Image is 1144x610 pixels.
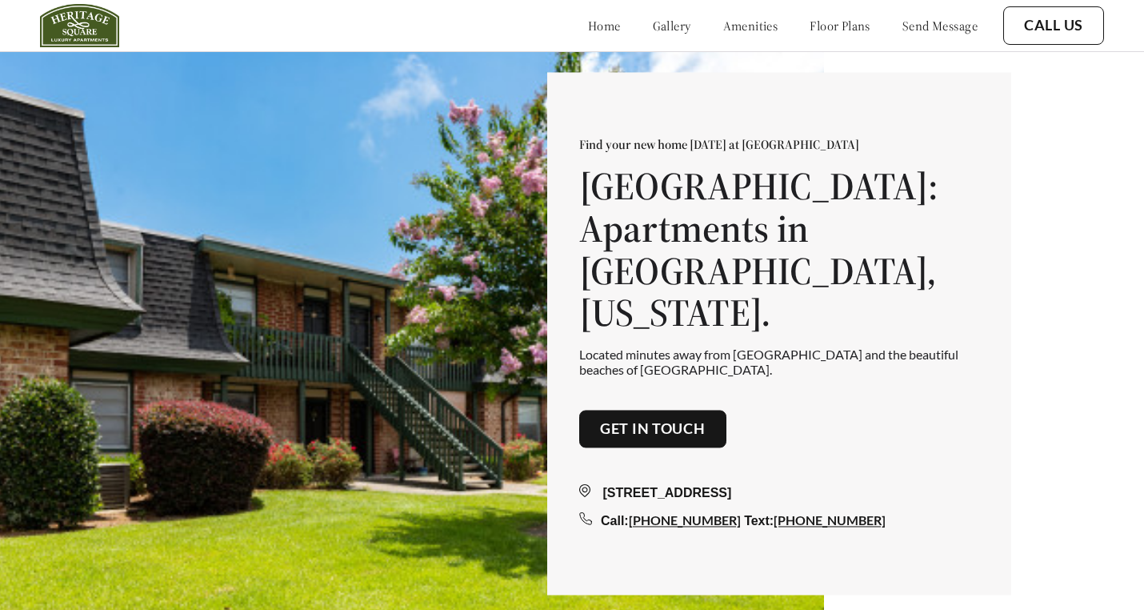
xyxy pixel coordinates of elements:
a: Get in touch [600,420,706,438]
a: send message [902,18,978,34]
div: [STREET_ADDRESS] [579,484,979,504]
a: gallery [653,18,691,34]
img: heritage_square_logo.jpg [40,4,119,47]
a: [PHONE_NUMBER] [774,513,886,528]
a: Call Us [1024,17,1083,34]
span: Text: [744,515,774,528]
a: [PHONE_NUMBER] [629,513,741,528]
a: floor plans [810,18,870,34]
span: Call: [601,515,629,528]
button: Call Us [1003,6,1104,45]
h1: [GEOGRAPHIC_DATA]: Apartments in [GEOGRAPHIC_DATA], [US_STATE]. [579,165,979,334]
p: Located minutes away from [GEOGRAPHIC_DATA] and the beautiful beaches of [GEOGRAPHIC_DATA]. [579,347,979,378]
button: Get in touch [579,410,726,448]
p: Find your new home [DATE] at [GEOGRAPHIC_DATA] [579,136,979,152]
a: amenities [723,18,778,34]
a: home [588,18,621,34]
